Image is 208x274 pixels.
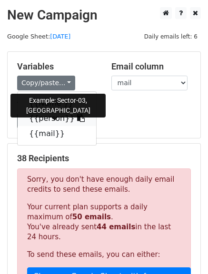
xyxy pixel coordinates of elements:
a: {{mail}} [18,126,96,141]
h2: New Campaign [7,7,201,23]
strong: 44 emails [97,223,135,231]
a: [DATE] [50,33,70,40]
div: Example: Sector-03, [GEOGRAPHIC_DATA] [10,94,106,117]
a: Daily emails left: 6 [141,33,201,40]
span: Daily emails left: 6 [141,31,201,42]
strong: 50 emails [72,213,111,221]
h5: 38 Recipients [17,153,191,164]
iframe: Chat Widget [160,228,208,274]
p: To send these emails, you can either: [27,250,181,260]
p: Your current plan supports a daily maximum of . You've already sent in the last 24 hours. [27,202,181,242]
small: Google Sheet: [7,33,70,40]
h5: Variables [17,61,97,72]
p: Sorry, you don't have enough daily email credits to send these emails. [27,175,181,195]
h5: Email column [111,61,191,72]
a: Copy/paste... [17,76,75,90]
